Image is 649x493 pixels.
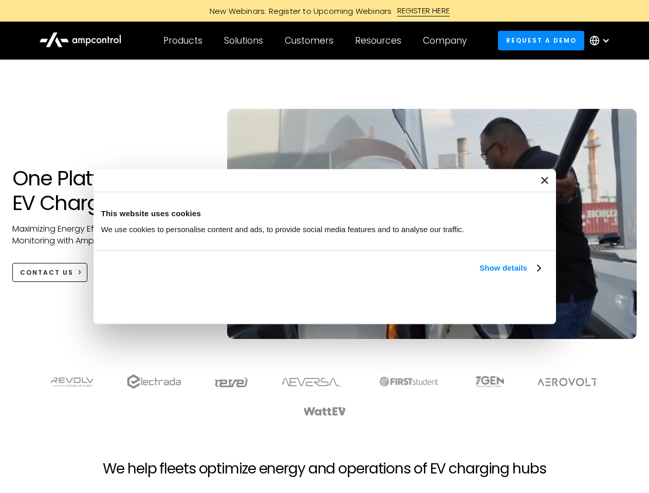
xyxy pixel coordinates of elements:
img: Aerovolt Logo [537,378,598,386]
div: Products [163,35,202,46]
img: electrada logo [127,374,181,389]
a: Show details [479,262,540,274]
img: WattEV logo [303,407,346,415]
span: We use cookies to personalise content and ads, to provide social media features and to analyse ou... [101,225,465,234]
div: Customers [285,35,333,46]
div: Company [423,35,467,46]
div: Solutions [224,35,263,46]
a: CONTACT US [12,263,88,282]
a: Request a demo [498,31,584,50]
div: New Webinars: Register to Upcoming Webinars [199,6,397,16]
div: CONTACT US [20,268,73,277]
button: Okay [397,286,544,316]
h2: We help fleets optimize energy and operations of EV charging hubs [103,460,546,478]
h1: One Platform for EV Charging Hubs [12,166,207,215]
div: Resources [355,35,401,46]
p: Maximizing Energy Efficiency, Uptime, and 24/7 Monitoring with Ampcontrol Solutions [12,223,207,246]
a: New Webinars: Register to Upcoming WebinarsREGISTER HERE [94,5,556,16]
div: This website uses cookies [101,207,548,220]
button: Close banner [541,177,548,184]
div: REGISTER HERE [397,5,450,16]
